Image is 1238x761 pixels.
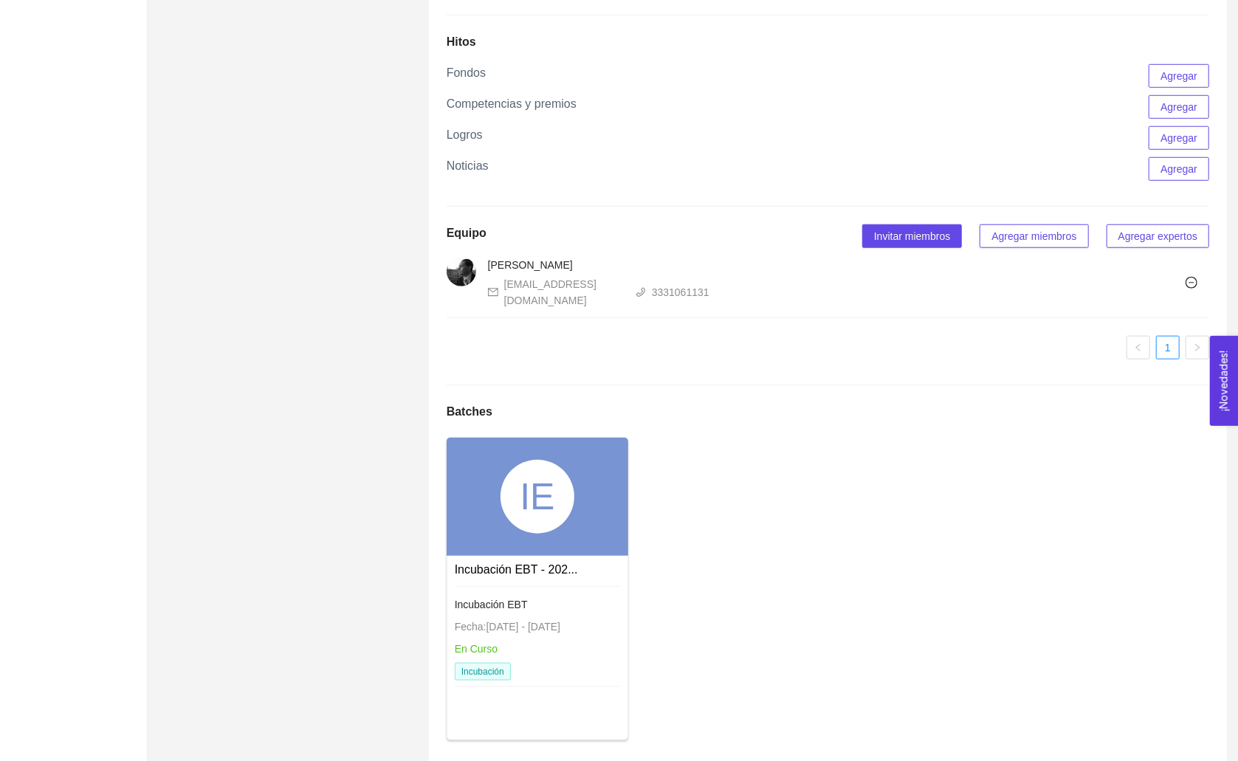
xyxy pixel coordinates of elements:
[455,599,528,610] span: Incubación EBT
[447,126,483,144] h5: Logros
[991,228,1076,244] span: Agregar miembros
[652,284,709,300] div: 3331061131
[1180,277,1203,289] span: minus-circle
[1149,95,1209,119] button: Agregar
[1149,157,1209,181] button: Agregar
[455,563,578,576] a: Incubación EBT - 202...
[1160,161,1197,177] span: Agregar
[447,403,492,421] h5: Batches
[501,460,574,534] div: IE
[447,224,486,242] h5: Equipo
[504,276,624,309] div: [EMAIL_ADDRESS][DOMAIN_NAME]
[455,621,560,633] span: Fecha: [DATE] - [DATE]
[1160,99,1197,115] span: Agregar
[1186,336,1209,359] li: Página siguiente
[980,224,1088,248] button: Agregar miembros
[1134,343,1143,352] span: left
[455,643,498,655] span: En Curso
[1118,228,1197,244] span: Agregar expertos
[874,228,950,244] span: Invitar miembros
[488,287,498,297] span: mail
[1156,336,1180,359] li: 1
[447,157,489,175] h5: Noticias
[636,287,646,297] span: phone
[862,224,962,248] button: Invitar miembros
[1193,343,1202,352] span: right
[1127,336,1150,359] button: left
[455,663,511,681] span: Incubación
[488,259,573,271] span: [PERSON_NAME]
[1160,130,1197,146] span: Agregar
[1186,336,1209,359] button: right
[1157,337,1179,359] a: 1
[447,64,486,82] h5: Fondos
[447,33,476,51] h5: Hitos
[1160,68,1197,84] span: Agregar
[1149,64,1209,88] button: Agregar
[1210,336,1238,426] button: Open Feedback Widget
[447,95,577,113] h5: Competencias y premios
[1127,336,1150,359] li: Página anterior
[447,257,476,286] img: 1744238794399-foto%20rjp.jpg
[1149,126,1209,150] button: Agregar
[1107,224,1209,248] button: Agregar expertos
[1180,271,1203,295] button: minus-circle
